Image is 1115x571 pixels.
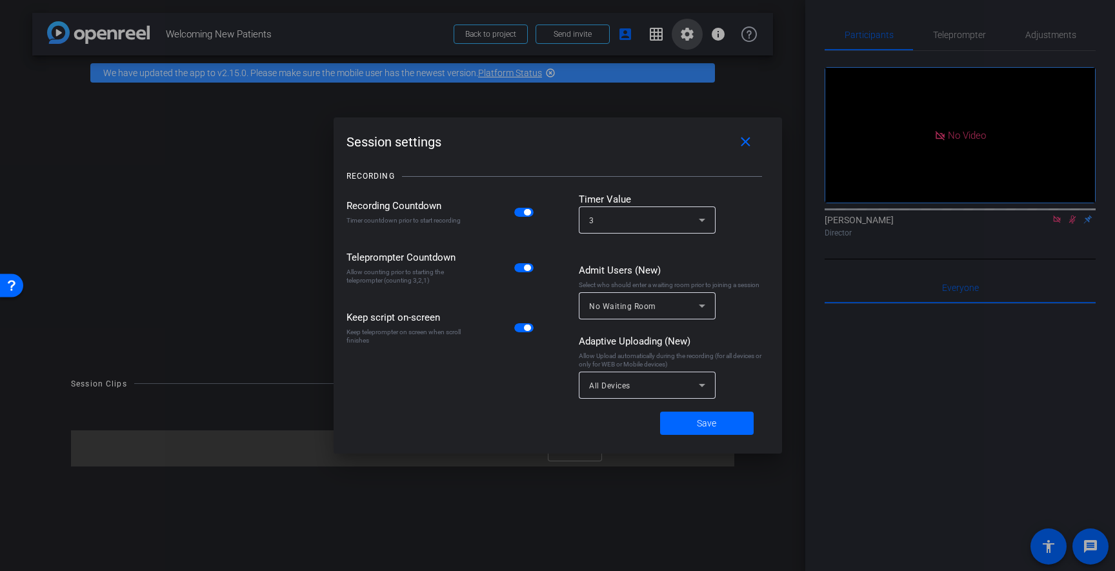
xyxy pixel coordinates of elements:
div: Keep teleprompter on screen when scroll finishes [347,328,466,345]
span: No Waiting Room [589,302,656,311]
div: Teleprompter Countdown [347,250,466,265]
div: Allow counting prior to starting the teleprompter (counting 3,2,1) [347,268,466,285]
div: Adaptive Uploading (New) [579,334,769,348]
mat-icon: close [738,134,754,150]
div: Admit Users (New) [579,263,769,277]
openreel-title-line: RECORDING [347,160,769,192]
div: RECORDING [347,170,395,183]
div: Timer Value [579,192,769,206]
span: All Devices [589,381,630,390]
span: Save [697,417,716,430]
div: Session settings [347,130,769,154]
div: Keep script on-screen [347,310,466,325]
div: Allow Upload automatically during the recording (for all devices or only for WEB or Mobile devices) [579,352,769,368]
button: Save [660,412,754,435]
div: Select who should enter a waiting room prior to joining a session [579,281,769,289]
div: Recording Countdown [347,199,466,213]
span: 3 [589,216,594,225]
div: Timer countdown prior to start recording [347,216,466,225]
